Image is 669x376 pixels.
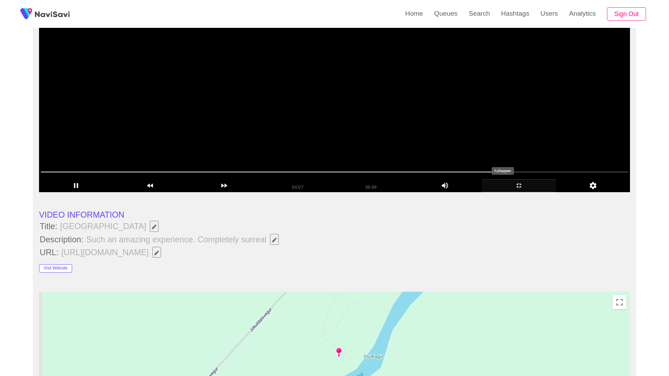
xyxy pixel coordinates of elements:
[39,262,72,271] a: Visit Website
[607,7,646,21] button: Sign Out
[39,210,630,219] li: VIDEO INFORMATION
[152,247,161,258] button: Edit Field
[85,233,283,245] span: Such an amazing experience. Completely surreal
[113,179,187,192] div: add
[613,295,626,309] button: Toggle fullscreen view
[366,185,377,190] span: 00:09
[154,251,160,255] span: Edit Field
[150,221,159,232] button: Edit Field
[39,179,113,192] div: add
[408,179,482,190] div: add
[187,179,261,192] div: add
[556,179,630,192] div: add
[60,220,163,232] span: [GEOGRAPHIC_DATA]
[61,246,165,258] span: [URL][DOMAIN_NAME]
[35,10,70,17] img: fireSpot
[39,264,72,273] button: Visit Website
[270,234,279,245] button: Edit Field
[39,235,84,244] span: Description:
[482,179,556,192] div: add
[292,185,303,190] span: 00:07
[39,221,58,231] span: Title:
[151,225,157,229] span: Edit Field
[17,5,35,23] img: fireSpot
[39,248,59,257] span: URL:
[271,238,277,242] span: Edit Field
